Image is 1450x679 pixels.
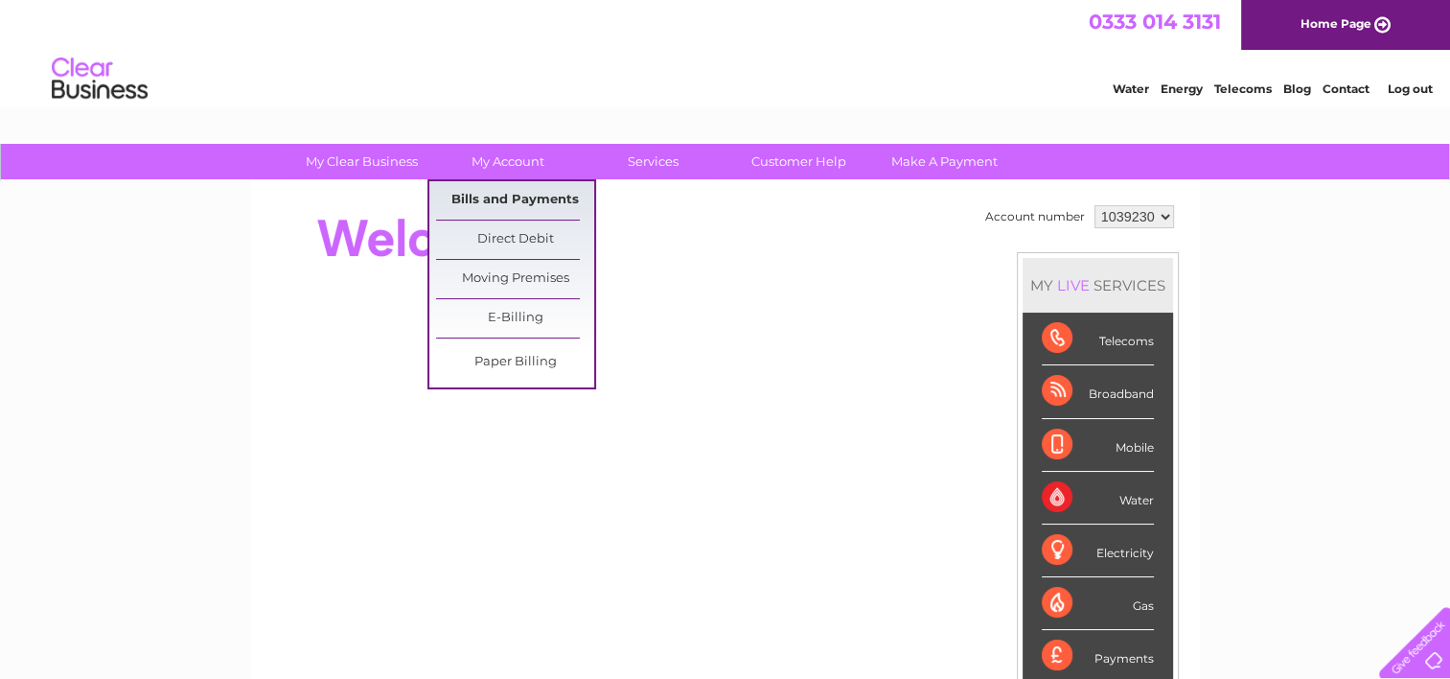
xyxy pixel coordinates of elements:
a: Moving Premises [436,260,594,298]
a: My Clear Business [283,144,441,179]
a: Log out [1387,82,1432,96]
a: Energy [1161,82,1203,96]
a: Telecoms [1214,82,1272,96]
div: Water [1042,472,1154,525]
a: Water [1113,82,1149,96]
a: 0333 014 3131 [1089,10,1221,34]
img: logo.png [51,50,149,108]
a: Services [574,144,732,179]
a: Make A Payment [865,144,1024,179]
div: Mobile [1042,419,1154,472]
a: Direct Debit [436,221,594,259]
div: Telecoms [1042,313,1154,365]
a: Contact [1323,82,1369,96]
div: Gas [1042,577,1154,630]
a: Customer Help [720,144,878,179]
div: LIVE [1053,276,1093,294]
div: MY SERVICES [1023,258,1173,313]
a: My Account [428,144,587,179]
div: Electricity [1042,525,1154,577]
td: Account number [980,200,1090,233]
a: Blog [1283,82,1311,96]
div: Clear Business is a trading name of Verastar Limited (registered in [GEOGRAPHIC_DATA] No. 3667643... [273,11,1179,93]
div: Broadband [1042,365,1154,418]
a: Paper Billing [436,343,594,382]
a: E-Billing [436,299,594,338]
a: Bills and Payments [436,181,594,220]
